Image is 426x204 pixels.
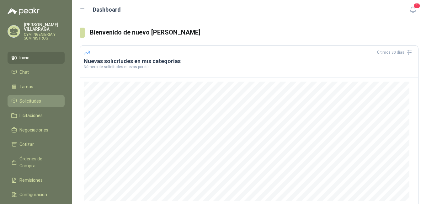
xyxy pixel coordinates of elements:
a: Cotizar [8,138,65,150]
button: 1 [407,4,418,16]
span: Configuración [19,191,47,198]
span: Tareas [19,83,33,90]
a: Solicitudes [8,95,65,107]
img: Logo peakr [8,8,40,15]
a: Configuración [8,189,65,201]
a: Órdenes de Compra [8,153,65,172]
span: Remisiones [19,177,43,184]
h3: Nuevas solicitudes en mis categorías [84,57,414,65]
span: Negociaciones [19,126,48,133]
span: Solicitudes [19,98,41,105]
a: Chat [8,66,65,78]
span: Chat [19,69,29,76]
h1: Dashboard [93,5,121,14]
a: Inicio [8,52,65,64]
span: Cotizar [19,141,34,148]
span: Órdenes de Compra [19,155,59,169]
div: Últimos 30 días [377,47,414,57]
p: [PERSON_NAME] VILLARRAGA [24,23,65,31]
span: 1 [413,3,420,9]
a: Negociaciones [8,124,65,136]
a: Remisiones [8,174,65,186]
span: Inicio [19,54,29,61]
p: Número de solicitudes nuevas por día [84,65,414,69]
a: Licitaciones [8,110,65,121]
a: Tareas [8,81,65,93]
p: CYM INGENIERIA Y SUMINISTROS [24,33,65,40]
h3: Bienvenido de nuevo [PERSON_NAME] [90,28,418,37]
span: Licitaciones [19,112,43,119]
